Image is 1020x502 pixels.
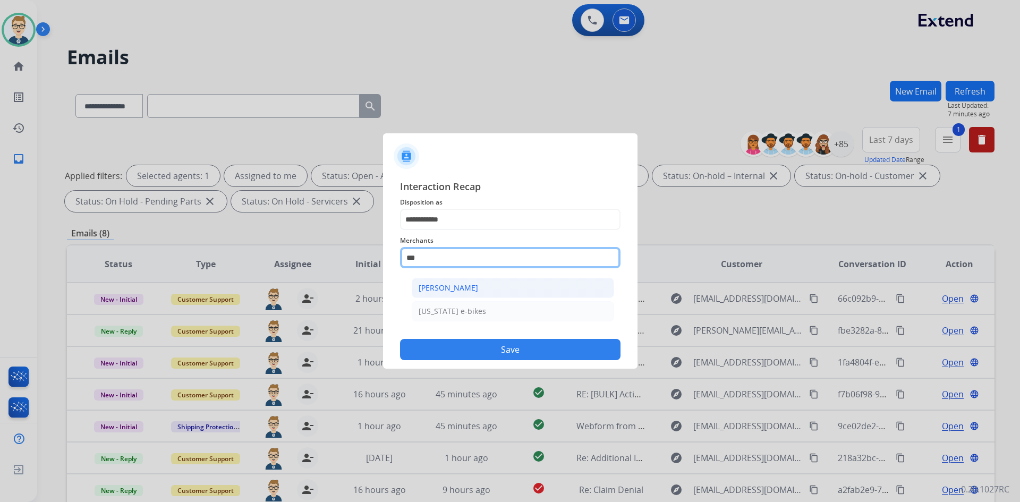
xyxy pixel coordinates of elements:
[419,306,486,317] div: [US_STATE] e-bikes
[400,234,620,247] span: Merchants
[400,196,620,209] span: Disposition as
[419,283,478,293] div: [PERSON_NAME]
[394,143,419,169] img: contactIcon
[400,179,620,196] span: Interaction Recap
[961,483,1009,496] p: 0.20.1027RC
[400,339,620,360] button: Save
